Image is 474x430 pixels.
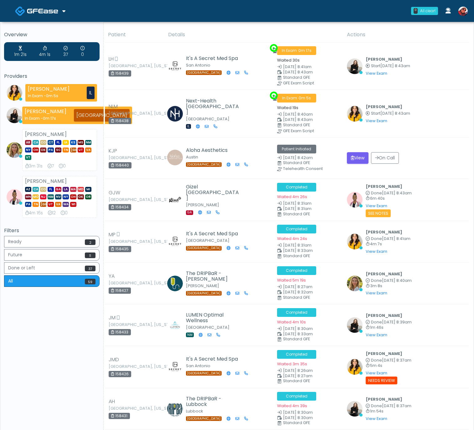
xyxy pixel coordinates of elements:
small: Date Created [277,202,339,206]
div: 158438 [109,118,131,124]
b: [PERSON_NAME] [366,271,402,277]
div: 12 [48,210,56,216]
th: Patient [104,27,164,42]
span: VT [25,155,31,160]
small: Completed at [366,237,410,241]
div: 158440 [109,162,131,168]
span: KS [70,140,76,145]
small: Started at [366,112,410,116]
div: Standard GFE [283,296,345,299]
span: MO [33,194,39,199]
img: Sydney Lundberg [7,107,22,123]
small: Needs Review [366,377,397,384]
span: [DATE] 8:30am [283,326,313,331]
small: Lubbock [186,408,203,414]
img: Janaira Villalobos [347,192,363,207]
h5: Filters [4,228,100,233]
span: GA [186,210,193,215]
span: Completed [277,266,316,275]
small: Date Created [277,369,339,373]
span: [DATE] 8:31am [283,206,312,211]
div: 3m 31s [25,163,43,169]
button: Future11 [4,249,100,261]
span: Start [371,63,380,68]
img: Kacey Cornell [347,276,363,291]
b: [PERSON_NAME] [366,313,402,318]
span: NV [55,194,61,199]
span: NM [186,332,194,337]
div: Standard GFE [283,161,345,165]
small: Date Created [277,327,339,331]
span: [GEOGRAPHIC_DATA] [186,162,222,167]
small: [GEOGRAPHIC_DATA], [US_STATE] [109,365,143,368]
span: 59 [85,279,95,284]
span: 0m 17s [43,116,56,121]
small: 3m 8s [366,284,412,288]
span: JM [109,314,116,322]
img: Amanda Creel [167,358,183,374]
small: Waited 4m 10s [277,319,306,325]
b: [PERSON_NAME] [366,351,402,356]
small: [GEOGRAPHIC_DATA], [US_STATE] [109,156,143,160]
div: All clear! [420,8,435,14]
div: 0 [80,45,85,58]
span: Patient Initiated [277,145,316,153]
span: AR [25,140,31,145]
small: Scheduled Time [277,332,339,336]
span: [DATE] 8:43am [283,69,313,75]
small: Waited 4m 39s [277,403,307,408]
small: Completed at [366,358,411,362]
h5: Next-Health [GEOGRAPHIC_DATA] [186,98,241,115]
small: Date Created [277,285,339,289]
a: View Exam [366,370,387,376]
span: MD [78,187,84,192]
span: OK [78,194,84,199]
span: PA [48,147,54,152]
div: 158427 [109,287,131,294]
small: [GEOGRAPHIC_DATA] [186,116,229,122]
span: [GEOGRAPHIC_DATA] [70,147,76,152]
a: View Exam [366,290,387,296]
small: Scheduled Time [277,118,339,122]
h5: The DRIPBaR - Lubbock [186,396,241,407]
span: Done [371,278,382,283]
b: [PERSON_NAME] [366,229,402,235]
img: Amanda Creel [167,58,183,73]
small: Waited 30s [277,57,300,63]
img: Erin Pollard [167,401,183,417]
span: OR [85,194,91,199]
div: 7 [48,163,54,169]
div: IL [87,87,95,99]
img: Kacey Cornell [7,142,22,158]
span: KJP [109,147,117,155]
span: 2 [85,239,95,245]
span: OH [33,147,39,152]
small: [GEOGRAPHIC_DATA], [US_STATE] [109,323,143,327]
div: 158433 [109,329,131,335]
span: In Exam · [277,94,316,102]
small: [PERSON_NAME] [186,283,219,288]
div: [GEOGRAPHIC_DATA] [74,109,130,122]
span: CA [33,140,39,145]
small: Date Created [277,112,339,117]
span: [GEOGRAPHIC_DATA] [186,416,222,421]
img: Sydney Lundberg [347,401,363,417]
button: On Call [371,152,399,164]
a: View Exam [366,118,387,123]
h5: LUMEN Optimal Wellness [186,312,241,323]
strong: [PERSON_NAME] [25,177,67,185]
span: 0m 5s [46,93,58,98]
span: [DATE] 8:43am [382,190,412,196]
a: 0 All clear! [407,4,442,17]
button: Done or Left37 [4,262,100,274]
span: [DATE] 8:33am [283,331,313,337]
div: Standard GFE [283,212,345,216]
small: [GEOGRAPHIC_DATA], [US_STATE] [109,281,143,285]
img: Tony Silvio [167,150,183,165]
img: Docovia [27,8,58,14]
span: MS [78,140,84,145]
b: [PERSON_NAME] [366,184,402,189]
button: Ready2 [4,236,100,247]
span: [DATE] 8:26am [283,368,313,373]
small: Completed at [366,404,411,408]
